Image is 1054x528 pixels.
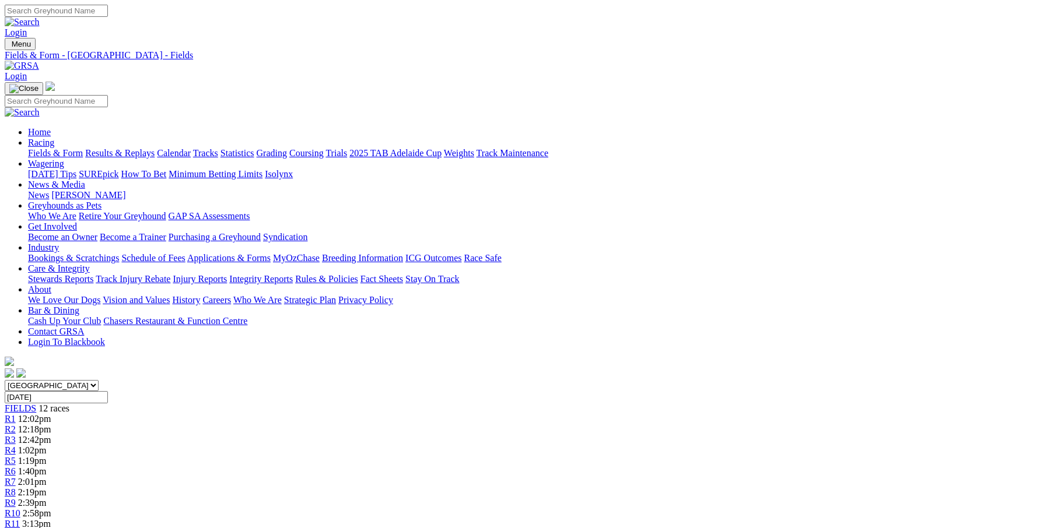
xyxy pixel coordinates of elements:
[5,38,36,50] button: Toggle navigation
[263,232,307,242] a: Syndication
[5,403,36,413] a: FIELDS
[28,232,97,242] a: Become an Owner
[289,148,324,158] a: Coursing
[5,414,16,424] a: R1
[229,274,293,284] a: Integrity Reports
[295,274,358,284] a: Rules & Policies
[18,456,47,466] span: 1:19pm
[18,487,47,497] span: 2:19pm
[5,466,16,476] a: R6
[28,190,1049,200] div: News & Media
[5,424,16,434] a: R2
[28,179,85,189] a: News & Media
[12,40,31,48] span: Menu
[325,148,347,158] a: Trials
[18,445,47,455] span: 1:02pm
[5,508,20,518] a: R10
[5,368,14,378] img: facebook.svg
[28,200,101,210] a: Greyhounds as Pets
[28,316,1049,326] div: Bar & Dining
[28,211,1049,221] div: Greyhounds as Pets
[28,148,1049,159] div: Racing
[96,274,170,284] a: Track Injury Rebate
[5,391,108,403] input: Select date
[265,169,293,179] a: Isolynx
[444,148,474,158] a: Weights
[405,253,461,263] a: ICG Outcomes
[28,326,84,336] a: Contact GRSA
[5,5,108,17] input: Search
[187,253,271,263] a: Applications & Forms
[28,316,101,326] a: Cash Up Your Club
[322,253,403,263] a: Breeding Information
[193,148,218,158] a: Tracks
[157,148,191,158] a: Calendar
[233,295,282,305] a: Who We Are
[28,295,100,305] a: We Love Our Dogs
[18,414,51,424] span: 12:02pm
[5,498,16,508] a: R9
[28,211,76,221] a: Who We Are
[121,169,167,179] a: How To Bet
[169,232,261,242] a: Purchasing a Greyhound
[464,253,501,263] a: Race Safe
[169,169,262,179] a: Minimum Betting Limits
[173,274,227,284] a: Injury Reports
[85,148,155,158] a: Results & Replays
[5,50,1049,61] a: Fields & Form - [GEOGRAPHIC_DATA] - Fields
[477,148,548,158] a: Track Maintenance
[28,274,1049,284] div: Care & Integrity
[28,337,105,347] a: Login To Blackbook
[100,232,166,242] a: Become a Trainer
[5,17,40,27] img: Search
[257,148,287,158] a: Grading
[5,445,16,455] a: R4
[18,498,47,508] span: 2:39pm
[28,127,51,137] a: Home
[28,148,83,158] a: Fields & Form
[18,477,47,487] span: 2:01pm
[28,159,64,168] a: Wagering
[273,253,320,263] a: MyOzChase
[28,263,90,273] a: Care & Integrity
[28,253,1049,263] div: Industry
[5,82,43,95] button: Toggle navigation
[28,295,1049,305] div: About
[5,477,16,487] span: R7
[23,508,51,518] span: 2:58pm
[5,487,16,497] a: R8
[28,138,54,147] a: Racing
[28,232,1049,242] div: Get Involved
[172,295,200,305] a: History
[405,274,459,284] a: Stay On Track
[79,169,118,179] a: SUREpick
[79,211,166,221] a: Retire Your Greyhound
[18,466,47,476] span: 1:40pm
[9,84,38,93] img: Close
[5,435,16,445] a: R3
[5,107,40,118] img: Search
[28,169,1049,179] div: Wagering
[16,368,26,378] img: twitter.svg
[220,148,254,158] a: Statistics
[5,71,27,81] a: Login
[349,148,442,158] a: 2025 TAB Adelaide Cup
[338,295,393,305] a: Privacy Policy
[28,242,59,252] a: Industry
[103,316,247,326] a: Chasers Restaurant & Function Centre
[5,456,16,466] a: R5
[5,95,108,107] input: Search
[360,274,403,284] a: Fact Sheets
[18,424,51,434] span: 12:18pm
[45,82,55,91] img: logo-grsa-white.png
[28,284,51,294] a: About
